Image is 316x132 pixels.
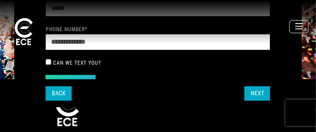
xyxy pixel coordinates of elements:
button: Next [245,87,270,101]
button: Back [46,87,72,101]
label: Can we text you? [53,60,101,66]
img: ece_new_logo_whitev2-1.png [46,88,89,130]
img: ece_new_logo_whitev2-1.png [7,16,40,48]
button: Toggle navigation [289,20,309,33]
